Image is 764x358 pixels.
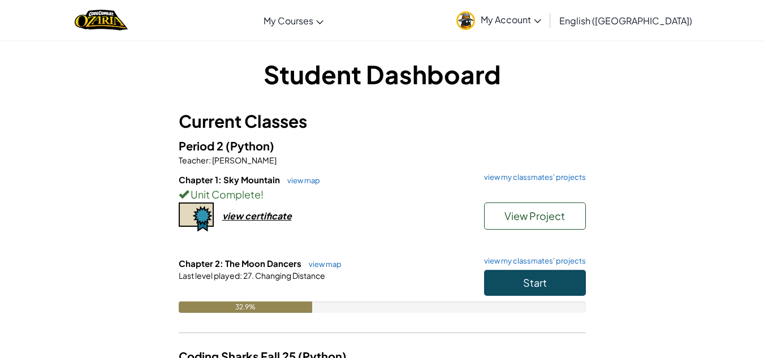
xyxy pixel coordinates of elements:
a: My Account [451,2,547,38]
span: : [209,155,211,165]
button: View Project [484,202,586,230]
span: My Courses [264,15,313,27]
div: view certificate [222,210,292,222]
span: [PERSON_NAME] [211,155,277,165]
span: (Python) [226,139,274,153]
a: English ([GEOGRAPHIC_DATA]) [554,5,698,36]
a: view map [303,260,342,269]
h3: Current Classes [179,109,586,134]
a: view my classmates' projects [478,174,586,181]
span: Changing Distance [254,270,325,281]
span: Start [523,276,547,289]
div: 32.9% [179,301,313,313]
span: Chapter 2: The Moon Dancers [179,258,303,269]
span: Period 2 [179,139,226,153]
button: Start [484,270,586,296]
img: Home [75,8,127,32]
a: view map [282,176,320,185]
a: Ozaria by CodeCombat logo [75,8,127,32]
h1: Student Dashboard [179,57,586,92]
a: My Courses [258,5,329,36]
a: view my classmates' projects [478,257,586,265]
img: certificate-icon.png [179,202,214,232]
span: 27. [242,270,254,281]
span: My Account [481,14,541,25]
span: View Project [504,209,565,222]
span: Teacher [179,155,209,165]
span: English ([GEOGRAPHIC_DATA]) [559,15,692,27]
span: : [240,270,242,281]
img: avatar [456,11,475,30]
span: ! [261,188,264,201]
span: Unit Complete [189,188,261,201]
span: Chapter 1: Sky Mountain [179,174,282,185]
a: view certificate [179,210,292,222]
span: Last level played [179,270,240,281]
